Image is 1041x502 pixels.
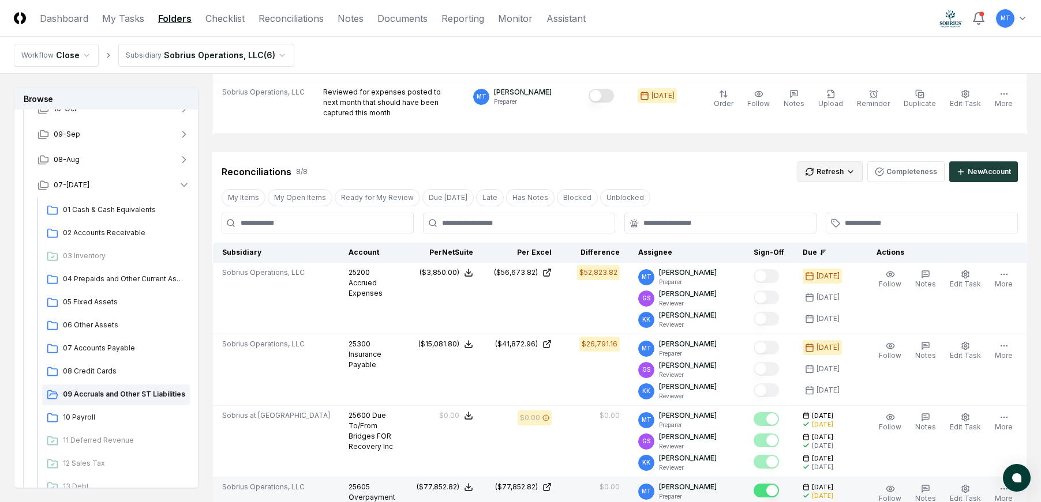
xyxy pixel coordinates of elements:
button: 07-[DATE] [28,172,199,198]
button: $0.00 [439,410,473,421]
span: Sobrius Operations, LLC [222,267,305,278]
button: Completeness [867,161,945,182]
a: Checklist [205,12,245,25]
div: ($56,673.82) [494,267,538,278]
a: 06 Other Assets [42,315,190,336]
span: Notes [915,422,936,431]
p: [PERSON_NAME] [659,432,717,442]
p: Reviewer [659,463,717,472]
button: Notes [781,87,807,111]
span: Follow [879,280,901,288]
span: [DATE] [812,454,833,463]
span: Sobrius Operations, LLC [222,339,305,349]
a: Monitor [498,12,533,25]
span: Insurance Payable [349,350,381,369]
span: Edit Task [950,99,981,108]
button: Ready for My Review [335,189,420,206]
span: MT [1001,14,1010,22]
span: Notes [784,99,804,108]
a: 02 Accounts Receivable [42,223,190,244]
button: Reminder [855,87,892,111]
div: [DATE] [817,314,840,324]
div: [DATE] [651,90,675,101]
button: MT [995,8,1016,29]
span: Sobrius Operations, LLC [222,87,305,97]
a: ($56,673.82) [492,267,552,278]
div: ($3,850.00) [420,267,459,278]
div: New Account [968,167,1011,177]
button: Mark complete [754,484,779,497]
div: ($77,852.82) [495,482,538,492]
span: 25200 [349,268,370,277]
p: Reviewer [659,392,717,401]
div: [DATE] [812,420,833,429]
a: 03 Inventory [42,246,190,267]
div: [DATE] [812,441,833,450]
span: Follow [747,99,770,108]
span: Notes [915,280,936,288]
div: [DATE] [817,292,840,303]
span: 10 Payroll [63,412,185,422]
span: 04 Prepaids and Other Current Assets [63,274,185,284]
span: 09-Sep [54,129,80,139]
button: atlas-launcher [1003,464,1031,492]
button: Due Today [422,189,474,206]
span: MT [477,92,486,101]
button: 09-Sep [28,122,199,147]
th: Per NetSuite [405,243,482,263]
button: Edit Task [948,410,983,435]
span: 02 Accounts Receivable [63,228,185,238]
div: $52,823.82 [579,267,617,278]
span: MT [642,344,651,353]
span: 03 Inventory [63,251,185,261]
span: 06 Other Assets [63,320,185,330]
span: 11 Deferred Revenue [63,435,185,446]
p: [PERSON_NAME] [659,289,717,299]
button: Duplicate [901,87,938,111]
span: Follow [879,422,901,431]
span: KK [642,315,650,324]
th: Per Excel [482,243,561,263]
div: ($15,081.80) [418,339,459,349]
span: 25600 [349,411,370,420]
a: Dashboard [40,12,88,25]
a: 01 Cash & Cash Equivalents [42,200,190,221]
span: 25300 [349,339,370,348]
span: MT [642,273,651,281]
p: [PERSON_NAME] [659,310,717,320]
th: Assignee [629,243,744,263]
span: 09 Accruals and Other ST Liabilities [63,389,185,399]
span: GS [642,437,650,446]
button: Mark complete [754,383,779,397]
button: More [993,87,1015,111]
span: Edit Task [950,351,981,360]
div: Workflow [21,50,54,61]
div: [DATE] [817,364,840,374]
button: 08-Aug [28,147,199,172]
button: More [993,267,1015,292]
p: [PERSON_NAME] [659,410,717,421]
button: More [993,339,1015,363]
div: [DATE] [812,492,833,500]
button: Mark complete [754,433,779,447]
button: Notes [913,339,938,363]
button: Blocked [557,189,598,206]
button: Mark complete [754,269,779,283]
p: [PERSON_NAME] [659,382,717,392]
button: Follow [745,87,772,111]
button: Notes [913,410,938,435]
div: Subsidiary [126,50,162,61]
a: My Tasks [102,12,144,25]
span: 12 Sales Tax [63,458,185,469]
div: Reconciliations [222,165,291,179]
button: Edit Task [948,339,983,363]
div: $0.00 [600,482,620,492]
span: 08 Credit Cards [63,366,185,376]
p: Reviewer [659,371,717,379]
p: Reviewer [659,299,717,308]
span: Notes [915,351,936,360]
button: Mark complete [754,290,779,304]
a: Documents [377,12,428,25]
button: Mark complete [754,341,779,354]
a: 11 Deferred Revenue [42,431,190,451]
